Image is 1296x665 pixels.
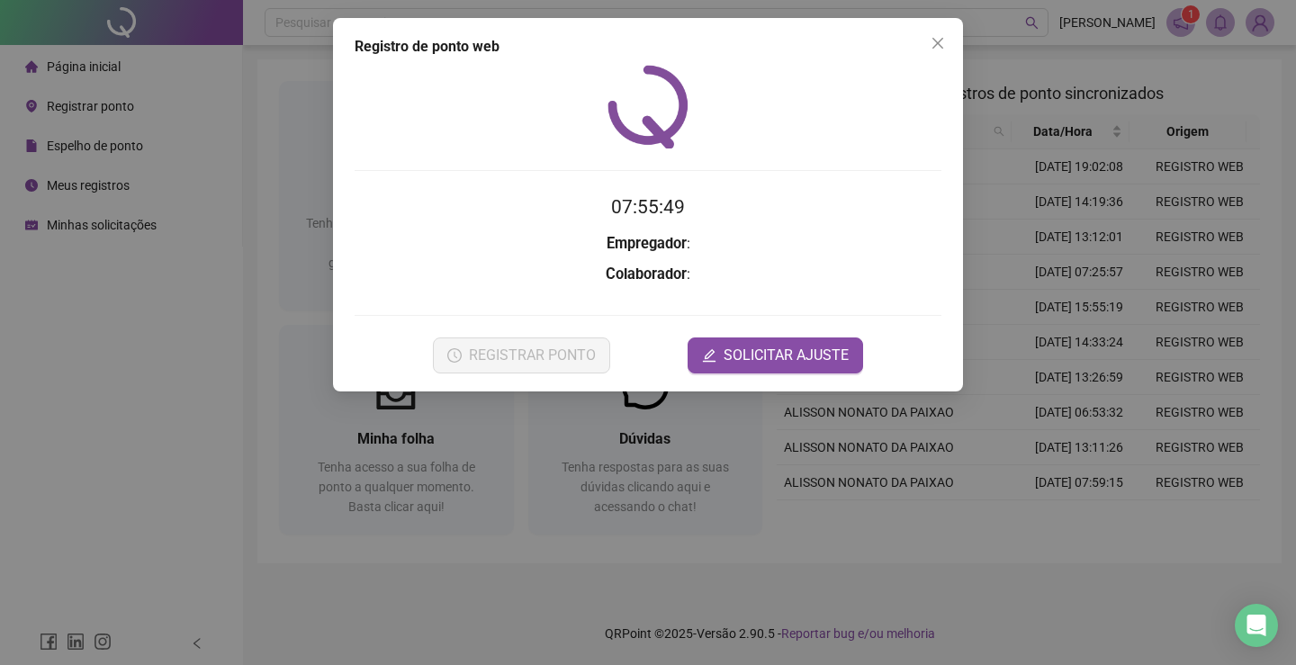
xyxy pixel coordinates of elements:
h3: : [355,232,941,256]
time: 07:55:49 [611,196,685,218]
strong: Colaborador [606,265,687,283]
div: Open Intercom Messenger [1235,604,1278,647]
button: editSOLICITAR AJUSTE [688,337,863,373]
strong: Empregador [607,235,687,252]
button: Close [923,29,952,58]
div: Registro de ponto web [355,36,941,58]
span: close [931,36,945,50]
h3: : [355,263,941,286]
img: QRPoint [607,65,688,148]
span: edit [702,348,716,363]
span: SOLICITAR AJUSTE [724,345,849,366]
button: REGISTRAR PONTO [433,337,610,373]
